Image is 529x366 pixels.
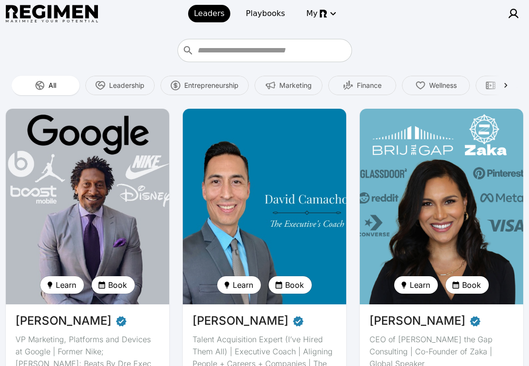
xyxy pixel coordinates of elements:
img: All [35,81,45,90]
img: avatar of David Camacho [180,106,349,307]
img: avatar of Daryl Butler [6,109,169,304]
img: Marketing [266,81,275,90]
img: Regimen logo [6,5,98,23]
span: Book [108,279,127,291]
span: [PERSON_NAME] [369,312,465,330]
span: Learn [410,279,430,291]
span: My [306,8,318,19]
button: Marketing [255,76,322,95]
span: Verified partner - David Camacho [292,312,304,330]
span: Wellness [429,81,457,90]
span: Finance [357,81,382,90]
span: Playbooks [246,8,285,19]
button: All [12,76,80,95]
img: user icon [508,8,519,19]
button: Book [269,276,312,294]
span: Entrepreneurship [184,81,239,90]
button: Learn [40,276,84,294]
img: avatar of Devika Brij [360,109,523,304]
div: Who do you want to learn from? [177,39,352,62]
a: Leaders [188,5,230,22]
button: Book [92,276,135,294]
a: Playbooks [240,5,291,22]
span: Learn [233,279,253,291]
img: Entrepreneurship [171,81,180,90]
span: Leaders [194,8,224,19]
span: [PERSON_NAME] [192,312,289,330]
button: Learn [394,276,438,294]
img: Leadership [96,81,105,90]
span: [PERSON_NAME] [16,312,112,330]
span: Verified partner - Devika Brij [469,312,481,330]
span: Verified partner - Daryl Butler [115,312,127,330]
span: Marketing [279,81,312,90]
button: Leadership [85,76,155,95]
span: All [48,81,56,90]
button: Finance [328,76,396,95]
span: Leadership [109,81,144,90]
img: Wellness [416,81,425,90]
span: Book [285,279,304,291]
button: Learn [217,276,261,294]
button: Book [446,276,489,294]
span: Book [462,279,481,291]
button: My [301,5,341,22]
button: Wellness [402,76,470,95]
img: Finance [343,81,353,90]
button: Entrepreneurship [160,76,249,95]
span: Learn [56,279,76,291]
